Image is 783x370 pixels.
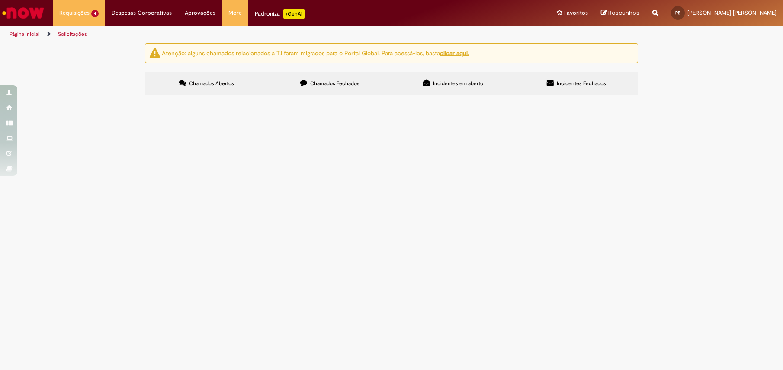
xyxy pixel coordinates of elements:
a: Solicitações [58,31,87,38]
p: +GenAi [283,9,305,19]
span: Chamados Fechados [310,80,359,87]
ng-bind-html: Atenção: alguns chamados relacionados a T.I foram migrados para o Portal Global. Para acessá-los,... [162,49,469,57]
span: Incidentes Fechados [557,80,606,87]
span: More [228,9,242,17]
span: Despesas Corporativas [112,9,172,17]
a: Rascunhos [601,9,639,17]
span: Aprovações [185,9,215,17]
img: ServiceNow [1,4,45,22]
span: Rascunhos [608,9,639,17]
span: Requisições [59,9,90,17]
a: clicar aqui. [440,49,469,57]
span: PB [675,10,680,16]
span: 4 [91,10,99,17]
ul: Trilhas de página [6,26,516,42]
a: Página inicial [10,31,39,38]
div: Padroniza [255,9,305,19]
span: Chamados Abertos [189,80,234,87]
span: Favoritos [564,9,588,17]
span: [PERSON_NAME] [PERSON_NAME] [687,9,777,16]
span: Incidentes em aberto [433,80,483,87]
